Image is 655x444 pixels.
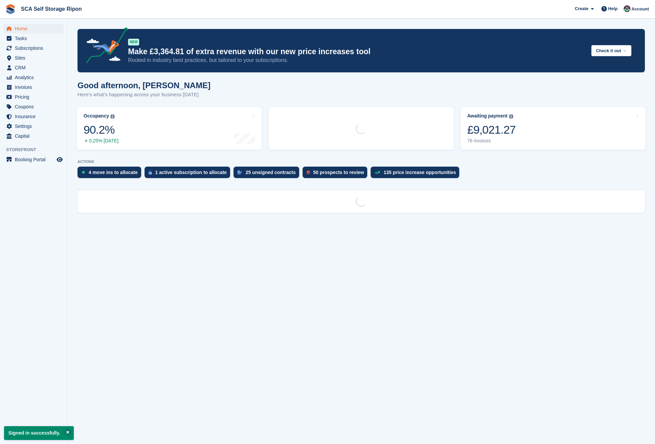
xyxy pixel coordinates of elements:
[303,167,371,181] a: 50 prospects to review
[3,24,64,33] a: menu
[246,170,296,175] div: 25 unsigned contracts
[15,102,55,111] span: Coupons
[233,167,303,181] a: 25 unsigned contracts
[15,131,55,141] span: Capital
[313,170,364,175] div: 50 prospects to review
[149,170,152,175] img: active_subscription_to_allocate_icon-d502201f5373d7db506a760aba3b589e785aa758c864c3986d89f69b8ff3...
[15,24,55,33] span: Home
[631,6,649,12] span: Account
[89,170,138,175] div: 4 move ins to allocate
[375,171,380,174] img: price_increase_opportunities-93ffe204e8149a01c8c9dc8f82e8f89637d9d84a8eef4429ea346261dce0b2c0.svg
[15,43,55,53] span: Subscriptions
[575,5,588,12] span: Create
[15,82,55,92] span: Invoices
[3,82,64,92] a: menu
[84,113,109,119] div: Occupancy
[371,167,463,181] a: 135 price increase opportunities
[15,34,55,43] span: Tasks
[6,146,67,153] span: Storefront
[608,5,618,12] span: Help
[467,123,516,137] div: £9,021.27
[15,155,55,164] span: Booking Portal
[15,53,55,63] span: Sites
[5,4,15,14] img: stora-icon-8386f47178a22dfd0bd8f6a31ec36ba5ce8667c1dd55bd0f319d3a0aa187defe.svg
[307,170,310,174] img: prospect-51fa495bee0391a8d652442698ab0144808aea92771e9ea1ae160a38d050c398.svg
[509,114,513,118] img: icon-info-grey-7440780725fd019a000dd9b08b2336e03edf1995a4989e88bcd33f0948082b44.svg
[145,167,233,181] a: 1 active subscription to allocate
[238,170,242,174] img: contract_signature_icon-13c848040528278c33f63329250d36e43548de30e8caae1d1a13099fd9432cc5.svg
[3,155,64,164] a: menu
[128,39,139,45] div: NEW
[3,122,64,131] a: menu
[591,45,631,56] button: Check it out →
[155,170,227,175] div: 1 active subscription to allocate
[383,170,456,175] div: 135 price increase opportunities
[3,102,64,111] a: menu
[3,53,64,63] a: menu
[15,112,55,121] span: Insurance
[111,114,115,118] img: icon-info-grey-7440780725fd019a000dd9b08b2336e03edf1995a4989e88bcd33f0948082b44.svg
[15,122,55,131] span: Settings
[461,107,646,150] a: Awaiting payment £9,021.27 76 invoices
[82,170,85,174] img: move_ins_to_allocate_icon-fdf77a2bb77ea45bf5b3d319d69a93e2d87916cf1d5bf7949dd705db3b84f3ca.svg
[4,426,74,440] p: Signed in successfully.
[84,138,119,144] div: 0.25% [DATE]
[81,27,128,66] img: price-adjustments-announcement-icon-8257ccfd72463d97f412b2fc003d46551f7dbcb40ab6d574587a9cd5c0d94...
[3,34,64,43] a: menu
[3,43,64,53] a: menu
[3,63,64,72] a: menu
[128,47,586,57] p: Make £3,364.81 of extra revenue with our new price increases tool
[77,107,262,150] a: Occupancy 90.2% 0.25% [DATE]
[18,3,85,14] a: SCA Self Storage Ripon
[624,5,630,12] img: Sam Chapman
[77,167,145,181] a: 4 move ins to allocate
[15,63,55,72] span: CRM
[56,156,64,164] a: Preview store
[77,91,211,99] p: Here's what's happening across your business [DATE]
[467,138,516,144] div: 76 invoices
[77,160,645,164] p: ACTIONS
[84,123,119,137] div: 90.2%
[3,131,64,141] a: menu
[128,57,586,64] p: Rooted in industry best practices, but tailored to your subscriptions.
[15,73,55,82] span: Analytics
[467,113,508,119] div: Awaiting payment
[77,81,211,90] h1: Good afternoon, [PERSON_NAME]
[3,73,64,82] a: menu
[3,112,64,121] a: menu
[3,92,64,102] a: menu
[15,92,55,102] span: Pricing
